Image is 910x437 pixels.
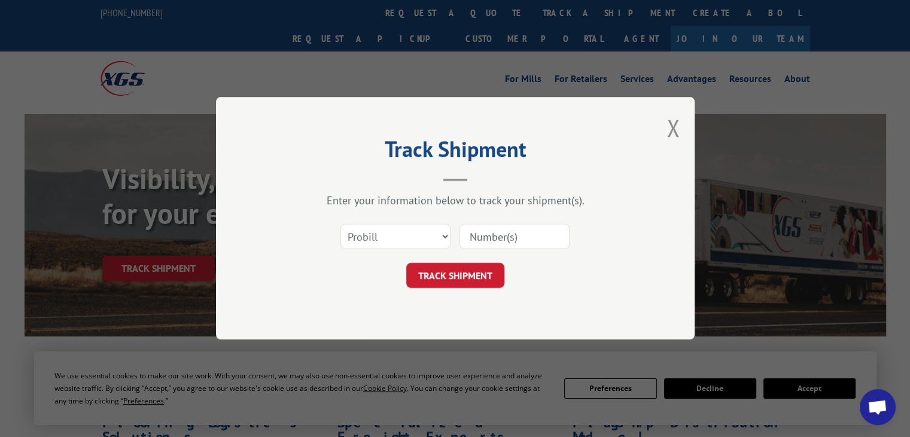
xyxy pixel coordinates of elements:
[276,194,635,208] div: Enter your information below to track your shipment(s).
[459,224,570,250] input: Number(s)
[276,141,635,163] h2: Track Shipment
[860,389,896,425] div: Open chat
[406,263,504,289] button: TRACK SHIPMENT
[666,112,680,144] button: Close modal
